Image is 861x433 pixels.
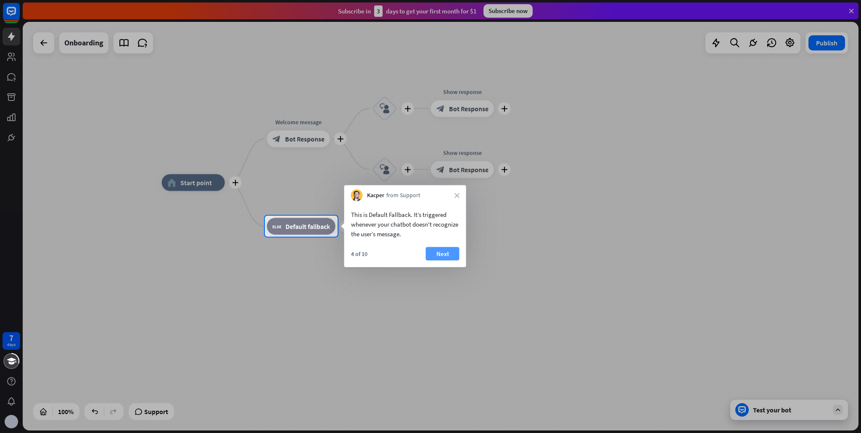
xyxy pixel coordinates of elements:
[7,3,32,29] button: Open LiveChat chat widget
[386,191,420,200] span: from Support
[272,222,281,230] i: block_fallback
[351,210,460,239] div: This is Default Fallback. It’s triggered whenever your chatbot doesn't recognize the user’s message.
[426,247,460,261] button: Next
[454,193,460,198] i: close
[285,222,330,230] span: Default fallback
[351,250,367,258] div: 4 of 10
[367,191,384,200] span: Kacper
